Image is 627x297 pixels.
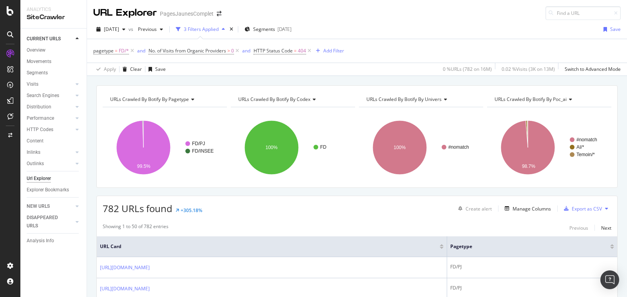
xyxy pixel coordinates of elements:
a: Outlinks [27,160,73,168]
div: arrow-right-arrow-left [217,11,221,16]
span: 782 URLs found [103,202,172,215]
a: Inlinks [27,148,73,157]
div: 0 % URLs ( 782 on 16M ) [443,66,492,72]
div: Url Explorer [27,175,51,183]
a: CURRENT URLS [27,35,73,43]
text: 98.7% [522,164,535,169]
span: Previous [135,26,157,32]
span: HTTP Status Code [254,47,293,54]
span: pagetype [450,243,598,250]
a: Segments [27,69,81,77]
div: Next [601,225,611,231]
a: HTTP Codes [27,126,73,134]
h4: URLs Crawled By Botify By codex [237,93,348,106]
div: Previous [569,225,588,231]
div: Movements [27,58,51,66]
text: 99.5% [137,164,150,169]
div: A chart. [231,113,355,182]
span: Segments [253,26,275,32]
div: Outlinks [27,160,44,168]
a: Search Engines [27,92,73,100]
a: Performance [27,114,73,122]
button: Switch to Advanced Mode [562,63,621,76]
button: Save [600,23,621,36]
span: No. of Visits from Organic Providers [149,47,226,54]
a: [URL][DOMAIN_NAME] [100,285,150,293]
div: FD/PJ [450,263,614,270]
div: Analysis Info [27,237,54,245]
div: Overview [27,46,45,54]
span: > [227,47,230,54]
a: Overview [27,46,81,54]
a: [URL][DOMAIN_NAME] [100,264,150,272]
a: Url Explorer [27,175,81,183]
button: Next [601,223,611,232]
div: A chart. [359,113,483,182]
text: Temoin/* [576,152,595,157]
button: and [242,47,250,54]
span: URLs Crawled By Botify By codex [238,96,310,103]
h4: URLs Crawled By Botify By poc_ai [493,93,604,106]
button: Create alert [455,202,492,215]
div: Open Intercom Messenger [600,270,619,289]
span: 2025 Aug. 22nd [104,26,119,32]
button: 3 Filters Applied [173,23,228,36]
button: Manage Columns [502,204,551,213]
div: PagesJaunesComplet [160,10,214,18]
div: Clear [130,66,142,72]
div: Showing 1 to 50 of 782 entries [103,223,169,232]
div: FD/PJ [450,284,614,292]
button: Segments[DATE] [241,23,295,36]
a: Visits [27,80,73,88]
button: Export as CSV [561,202,602,215]
button: Save [145,63,166,76]
div: Analytics [27,6,80,13]
div: Save [155,66,166,72]
div: Visits [27,80,38,88]
div: Segments [27,69,48,77]
div: 3 Filters Applied [184,26,219,32]
span: pagetype [93,47,114,54]
text: FD [320,144,326,150]
text: #nomatch [448,144,469,150]
div: CURRENT URLS [27,35,61,43]
div: Inlinks [27,148,40,157]
span: = [294,47,297,54]
button: and [137,47,145,54]
div: times [228,25,235,33]
button: Apply [93,63,116,76]
svg: A chart. [487,113,611,182]
button: Previous [569,223,588,232]
span: = [115,47,118,54]
text: 100% [266,145,278,150]
span: URLs Crawled By Botify By univers [366,96,442,103]
h4: URLs Crawled By Botify By pagetype [109,93,220,106]
text: FD/INSEE [192,148,214,154]
div: Content [27,137,43,145]
a: Distribution [27,103,73,111]
div: SiteCrawler [27,13,80,22]
button: [DATE] [93,23,129,36]
div: Switch to Advanced Mode [565,66,621,72]
button: Add Filter [313,46,344,56]
text: #nomatch [576,137,597,142]
div: A chart. [103,113,227,182]
div: +305.18% [181,207,202,214]
span: URL Card [100,243,438,250]
span: 404 [298,45,306,56]
div: [DATE] [277,26,292,32]
div: Add Filter [323,47,344,54]
div: Export as CSV [572,205,602,212]
a: DISAPPEARED URLS [27,214,73,230]
button: Previous [135,23,166,36]
div: DISAPPEARED URLS [27,214,66,230]
div: Apply [104,66,116,72]
a: Content [27,137,81,145]
div: HTTP Codes [27,126,53,134]
span: vs [129,26,135,32]
h4: URLs Crawled By Botify By univers [365,93,476,106]
span: URLs Crawled By Botify By pagetype [110,96,189,103]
